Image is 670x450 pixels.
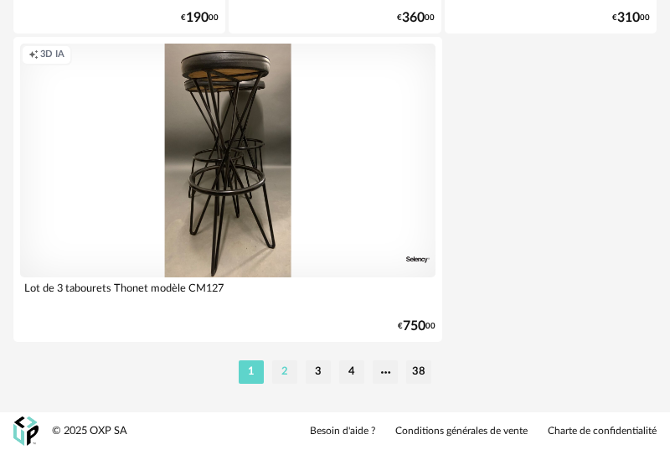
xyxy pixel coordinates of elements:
div: € 00 [181,13,219,23]
li: 38 [406,360,431,384]
span: 360 [402,13,425,23]
li: 1 [239,360,264,384]
span: 190 [186,13,209,23]
div: € 00 [397,13,435,23]
div: Lot de 3 tabourets Thonet modèle CM127 [20,277,435,311]
div: € 00 [398,321,435,332]
li: 3 [306,360,331,384]
li: 4 [339,360,364,384]
span: 750 [403,321,425,332]
div: € 00 [612,13,650,23]
a: Creation icon 3D IA Lot de 3 tabourets Thonet modèle CM127 €75000 [13,37,442,342]
a: Besoin d'aide ? [310,425,375,438]
span: Creation icon [28,49,39,61]
img: OXP [13,416,39,446]
a: Conditions générales de vente [395,425,528,438]
div: © 2025 OXP SA [52,424,127,438]
span: 310 [617,13,640,23]
a: Charte de confidentialité [548,425,657,438]
span: 3D IA [40,49,64,61]
li: 2 [272,360,297,384]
